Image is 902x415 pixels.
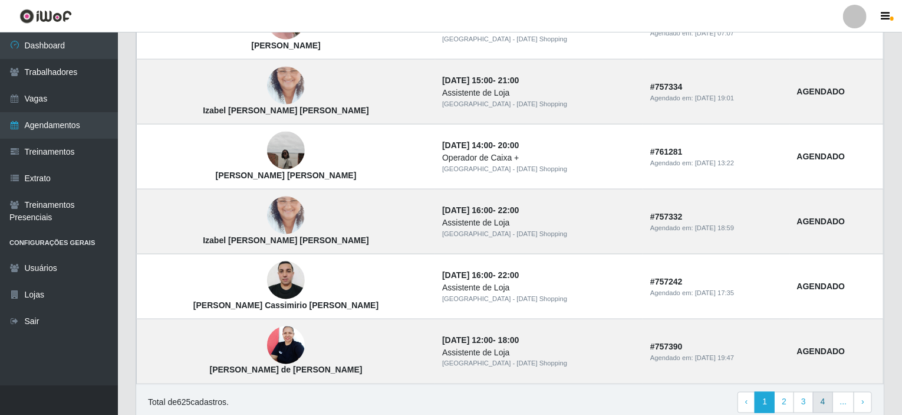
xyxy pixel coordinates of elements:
span: › [861,397,864,407]
time: [DATE] 16:00 [442,270,493,280]
strong: # 761281 [650,147,683,156]
nav: pagination [738,392,872,413]
p: Total de 625 cadastros. [148,397,229,409]
strong: - [442,76,519,85]
strong: - [442,205,519,215]
strong: # 757390 [650,342,683,351]
div: [GEOGRAPHIC_DATA] - [DATE] Shopping [442,359,636,369]
div: Assistente de Loja [442,347,636,359]
div: Agendado em: [650,158,783,168]
div: Agendado em: [650,28,783,38]
a: 2 [774,392,794,413]
time: 22:00 [498,270,519,280]
a: Next [854,392,872,413]
a: 3 [794,392,814,413]
time: [DATE] 17:35 [695,289,734,296]
time: 22:00 [498,205,519,215]
time: [DATE] 07:07 [695,30,734,37]
strong: [PERSON_NAME] de [PERSON_NAME] [210,365,363,375]
div: [GEOGRAPHIC_DATA] - [DATE] Shopping [442,99,636,109]
time: [DATE] 19:01 [695,94,734,102]
img: Maria de Fatima Silva de Medeiros [267,321,305,371]
div: Operador de Caixa + [442,152,636,164]
time: [DATE] 12:00 [442,335,493,345]
strong: - [442,270,519,280]
time: 18:00 [498,335,519,345]
strong: AGENDADO [797,87,845,96]
strong: # 757242 [650,277,683,286]
strong: AGENDADO [797,152,845,161]
div: Assistente de Loja [442,282,636,294]
a: Previous [738,392,756,413]
strong: [PERSON_NAME] [251,41,320,50]
time: [DATE] 19:47 [695,354,734,361]
div: Agendado em: [650,353,783,363]
div: Assistente de Loja [442,217,636,229]
time: 20:00 [498,140,519,150]
img: Gustavo Cassimirio da Silva [267,256,305,306]
strong: [PERSON_NAME] Cassimirio [PERSON_NAME] [193,300,378,310]
strong: # 757334 [650,82,683,92]
div: [GEOGRAPHIC_DATA] - [DATE] Shopping [442,34,636,44]
strong: AGENDADO [797,217,845,226]
div: [GEOGRAPHIC_DATA] - [DATE] Shopping [442,229,636,239]
strong: - [442,140,519,150]
img: CoreUI Logo [19,9,72,24]
strong: - [442,335,519,345]
span: ‹ [745,397,748,407]
img: Izabel Cristina da Silva Santos [267,53,305,120]
img: Jéssica Maria Pereira de Oliveira [267,132,305,169]
div: [GEOGRAPHIC_DATA] - [DATE] Shopping [442,164,636,174]
strong: Izabel [PERSON_NAME] [PERSON_NAME] [203,236,369,245]
div: Agendado em: [650,288,783,298]
time: [DATE] 13:22 [695,159,734,166]
div: Agendado em: [650,223,783,233]
div: [GEOGRAPHIC_DATA] - [DATE] Shopping [442,294,636,304]
strong: AGENDADO [797,282,845,291]
time: [DATE] 18:59 [695,224,734,231]
a: 1 [755,392,775,413]
time: [DATE] 15:00 [442,76,493,85]
time: 21:00 [498,76,519,85]
strong: # 757332 [650,212,683,221]
a: 4 [813,392,833,413]
div: Assistente de Loja [442,87,636,99]
strong: Izabel [PERSON_NAME] [PERSON_NAME] [203,106,369,115]
strong: AGENDADO [797,347,845,356]
img: Izabel Cristina da Silva Santos [267,182,305,250]
strong: [PERSON_NAME] [PERSON_NAME] [216,171,357,180]
a: ... [832,392,855,413]
div: Agendado em: [650,93,783,103]
time: [DATE] 14:00 [442,140,493,150]
time: [DATE] 16:00 [442,205,493,215]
